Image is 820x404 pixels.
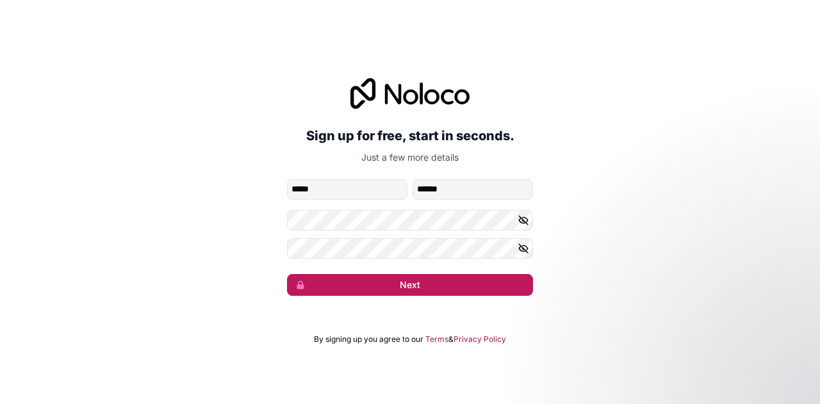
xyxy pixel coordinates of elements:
[314,334,423,344] span: By signing up you agree to our
[448,334,454,344] span: &
[425,334,448,344] a: Terms
[287,210,533,230] input: Password
[287,274,533,296] button: Next
[287,124,533,147] h2: Sign up for free, start in seconds.
[287,238,533,259] input: Confirm password
[564,308,820,398] iframe: Intercom notifications message
[413,179,533,200] input: family-name
[287,179,407,200] input: given-name
[454,334,506,344] a: Privacy Policy
[287,151,533,164] p: Just a few more details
